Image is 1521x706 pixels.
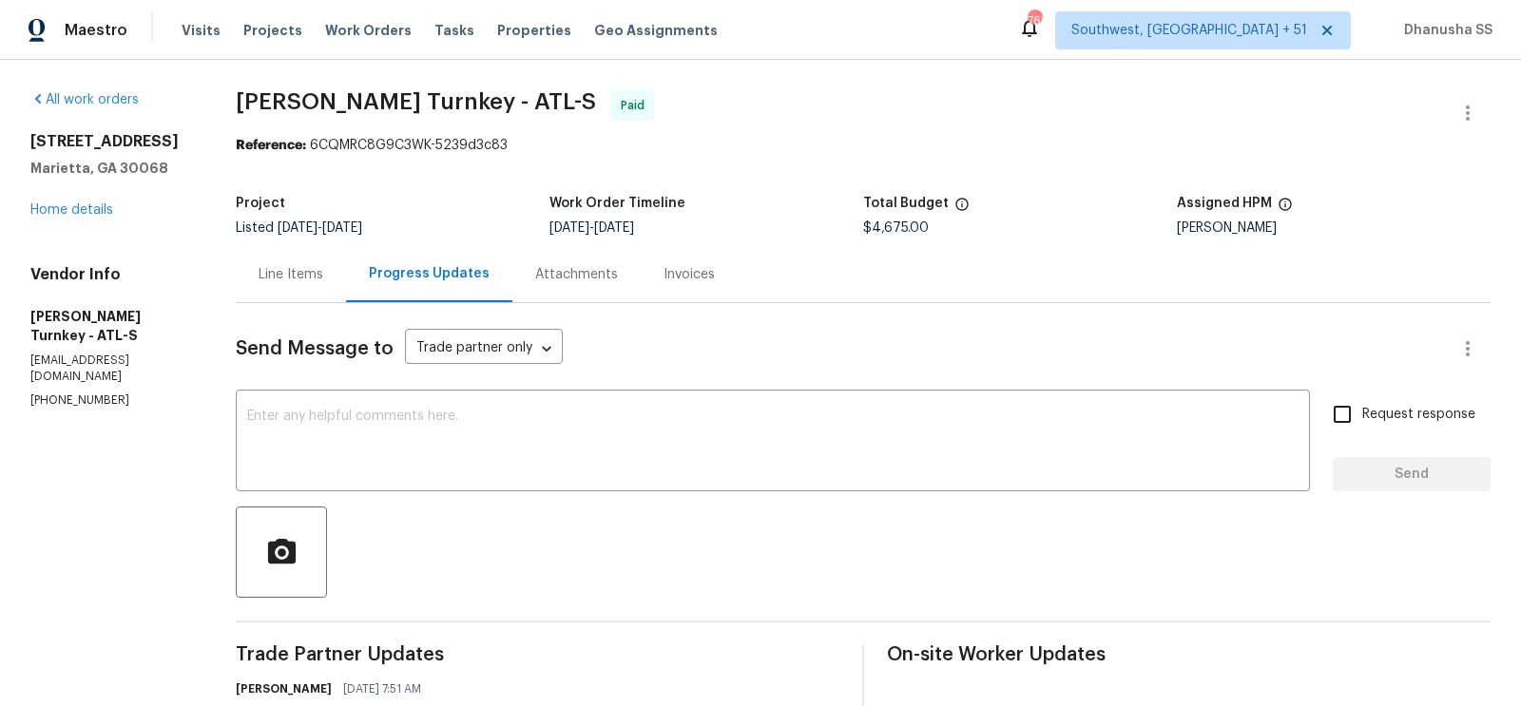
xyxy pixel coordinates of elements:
span: Visits [182,21,221,40]
span: Work Orders [325,21,412,40]
span: Maestro [65,21,127,40]
span: [PERSON_NAME] Turnkey - ATL-S [236,90,596,113]
h5: Project [236,197,285,210]
div: Attachments [535,265,618,284]
a: All work orders [30,93,139,106]
h4: Vendor Info [30,265,190,284]
span: Trade Partner Updates [236,645,839,664]
div: [PERSON_NAME] [1177,221,1491,235]
span: [DATE] [594,221,634,235]
div: Invoices [664,265,715,284]
span: The total cost of line items that have been proposed by Opendoor. This sum includes line items th... [954,197,970,221]
h5: Total Budget [863,197,949,210]
div: Progress Updates [369,264,490,283]
span: Tasks [434,24,474,37]
b: Reference: [236,139,306,152]
span: [DATE] [278,221,318,235]
p: [EMAIL_ADDRESS][DOMAIN_NAME] [30,353,190,385]
span: Listed [236,221,362,235]
span: The hpm assigned to this work order. [1278,197,1293,221]
span: Southwest, [GEOGRAPHIC_DATA] + 51 [1071,21,1307,40]
span: On-site Worker Updates [887,645,1491,664]
span: Geo Assignments [594,21,718,40]
div: Trade partner only [405,334,563,365]
h5: Work Order Timeline [549,197,685,210]
h5: Assigned HPM [1177,197,1272,210]
span: [DATE] [322,221,362,235]
span: Dhanusha SS [1396,21,1492,40]
span: Properties [497,21,571,40]
span: [DATE] 7:51 AM [343,679,421,698]
span: - [549,221,634,235]
h6: [PERSON_NAME] [236,679,332,698]
p: [PHONE_NUMBER] [30,392,190,409]
span: - [278,221,362,235]
div: Line Items [259,265,323,284]
span: Send Message to [236,339,394,358]
a: Home details [30,203,113,217]
h5: [PERSON_NAME] Turnkey - ATL-S [30,307,190,345]
span: Request response [1362,405,1475,425]
span: $4,675.00 [863,221,929,235]
span: [DATE] [549,221,589,235]
h5: Marietta, GA 30068 [30,159,190,178]
div: 6CQMRC8G9C3WK-5239d3c83 [236,136,1491,155]
span: Projects [243,21,302,40]
span: Paid [621,96,652,115]
h2: [STREET_ADDRESS] [30,132,190,151]
div: 766 [1028,11,1041,30]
